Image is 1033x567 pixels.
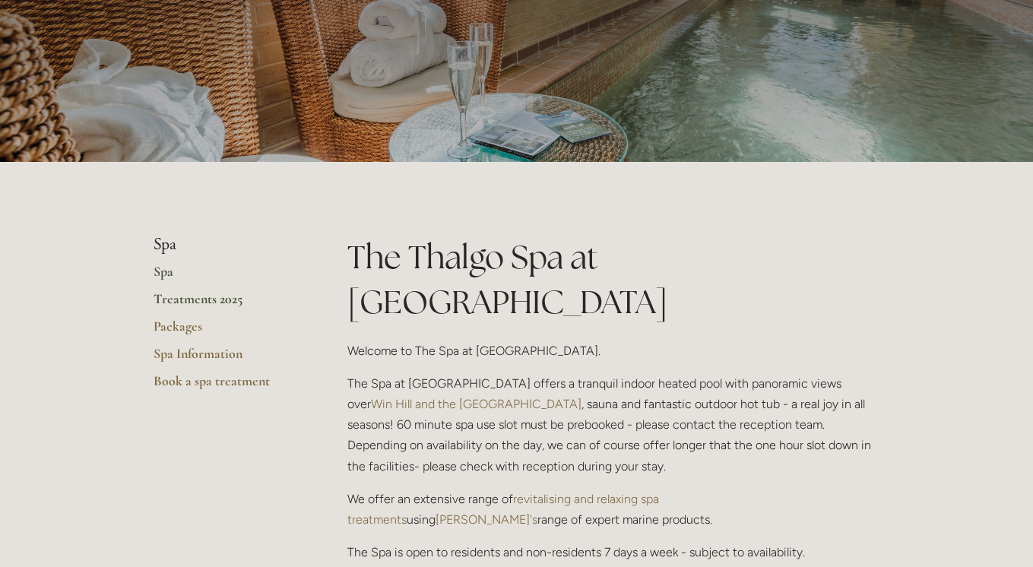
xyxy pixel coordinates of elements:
[154,318,299,345] a: Packages
[154,235,299,255] li: Spa
[371,397,581,411] a: Win Hill and the [GEOGRAPHIC_DATA]
[347,489,880,530] p: We offer an extensive range of using range of expert marine products.
[347,542,880,562] p: The Spa is open to residents and non-residents 7 days a week - subject to availability.
[436,512,537,527] a: [PERSON_NAME]'s
[347,373,880,477] p: The Spa at [GEOGRAPHIC_DATA] offers a tranquil indoor heated pool with panoramic views over , sau...
[154,263,299,290] a: Spa
[154,345,299,372] a: Spa Information
[154,290,299,318] a: Treatments 2025
[154,372,299,400] a: Book a spa treatment
[347,341,880,361] p: Welcome to The Spa at [GEOGRAPHIC_DATA].
[347,235,880,325] h1: The Thalgo Spa at [GEOGRAPHIC_DATA]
